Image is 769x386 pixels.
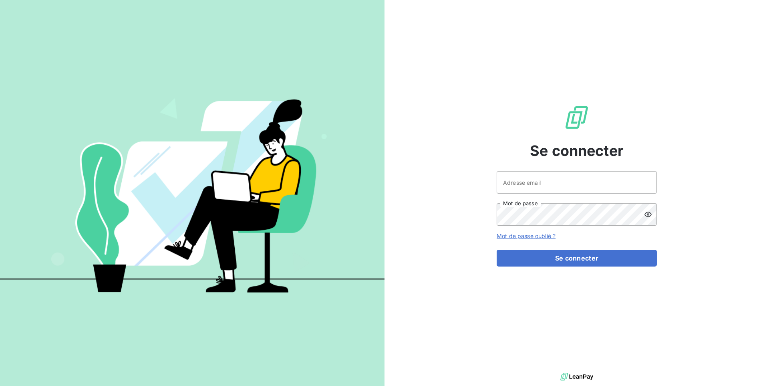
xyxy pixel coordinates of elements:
[497,232,556,239] a: Mot de passe oublié ?
[497,171,657,194] input: placeholder
[560,371,593,383] img: logo
[564,105,590,130] img: Logo LeanPay
[530,140,624,162] span: Se connecter
[497,250,657,267] button: Se connecter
